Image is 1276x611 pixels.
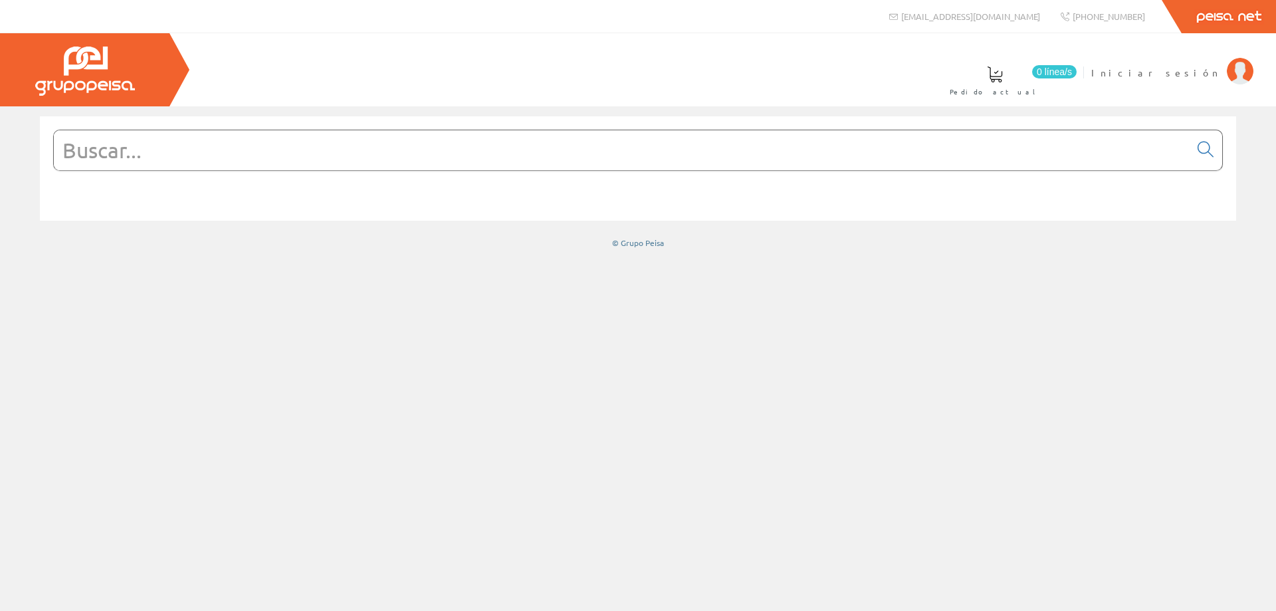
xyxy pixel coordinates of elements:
[1073,11,1145,22] span: [PHONE_NUMBER]
[1091,55,1253,68] a: Iniciar sesión
[1091,66,1220,79] span: Iniciar sesión
[901,11,1040,22] span: [EMAIL_ADDRESS][DOMAIN_NAME]
[1032,65,1077,78] span: 0 línea/s
[950,85,1040,98] span: Pedido actual
[40,237,1236,249] div: © Grupo Peisa
[54,130,1190,170] input: Buscar...
[35,47,135,96] img: Grupo Peisa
